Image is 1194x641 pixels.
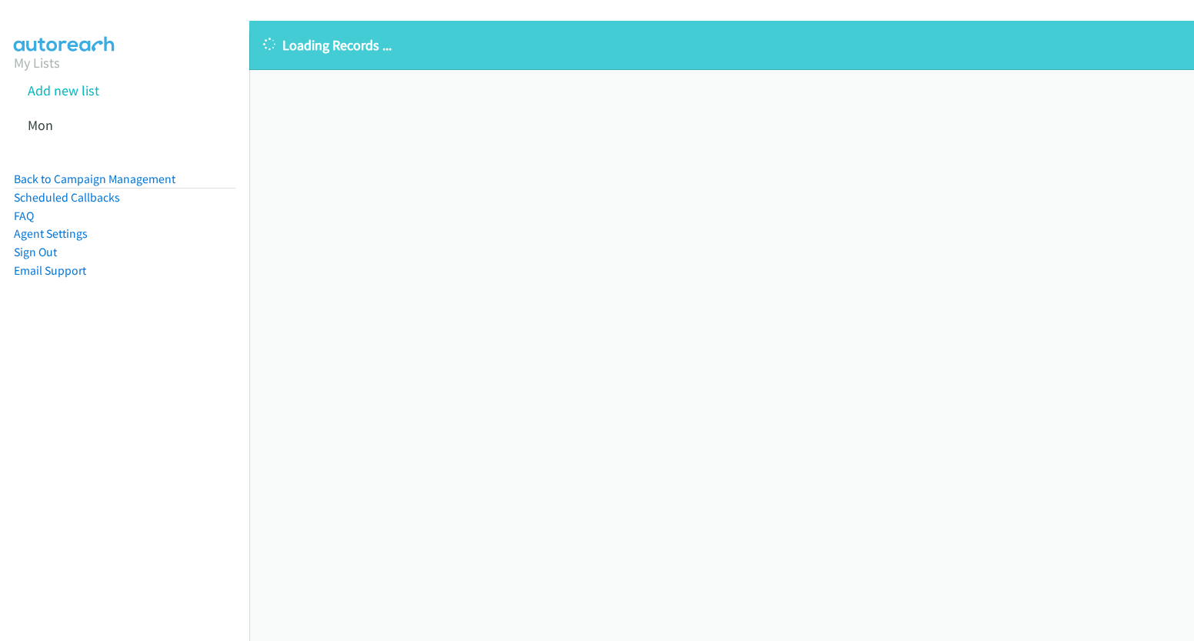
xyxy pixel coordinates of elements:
a: Back to Campaign Management [14,172,175,186]
a: Add new list [28,82,99,99]
a: Email Support [14,263,86,278]
p: Loading Records ... [263,35,1180,55]
a: Sign Out [14,245,57,259]
a: Agent Settings [14,226,88,241]
a: My Lists [14,54,60,72]
a: FAQ [14,209,34,223]
a: Scheduled Callbacks [14,190,120,205]
a: Mon [28,116,53,134]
